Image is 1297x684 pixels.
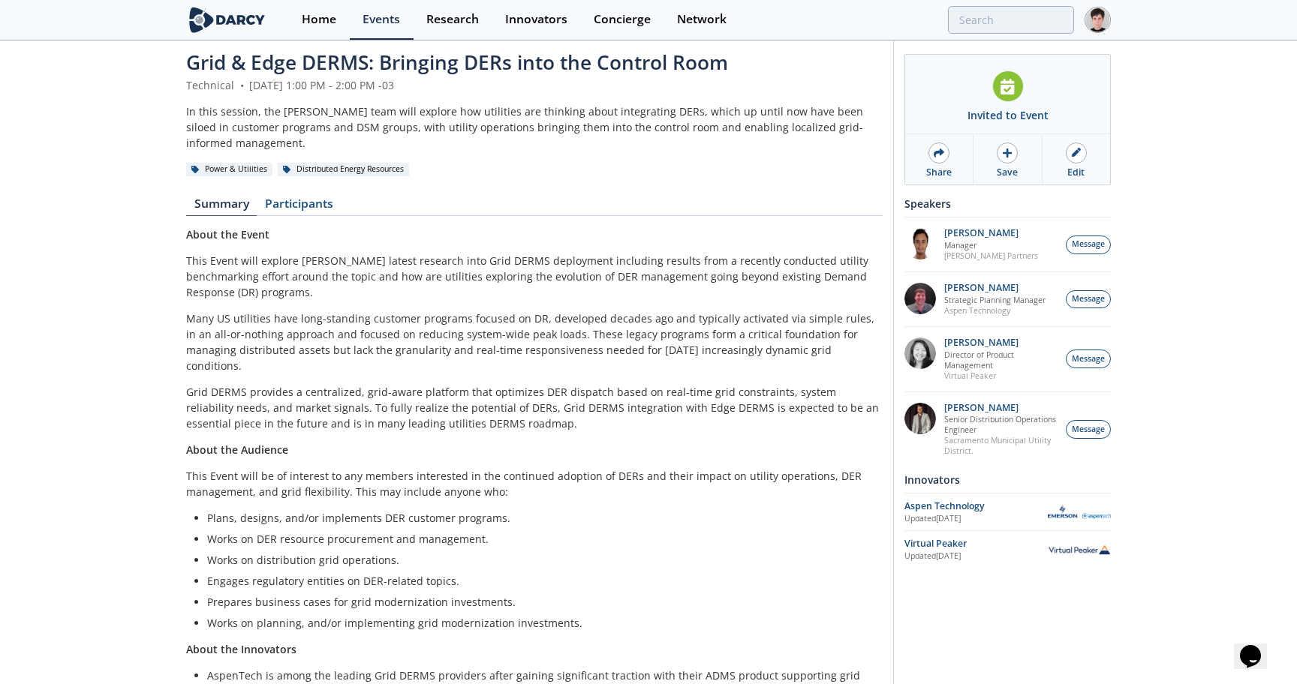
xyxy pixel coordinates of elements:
[944,283,1046,293] p: [PERSON_NAME]
[944,305,1046,316] p: Aspen Technology
[237,78,246,92] span: •
[944,370,1058,381] p: Virtual Peaker
[186,77,883,93] div: Technical [DATE] 1:00 PM - 2:00 PM -03
[207,531,872,547] li: Works on DER resource procurement and management.
[948,6,1074,34] input: Advanced Search
[186,310,883,373] p: Many US utilities have long-standing customer programs focused on DR, developed decades ago and t...
[944,414,1058,435] p: Senior Distribution Operations Engineer
[207,594,872,610] li: Prepares business cases for grid modernization investments.
[186,468,883,499] p: This Event will be of interest to any members interested in the continued adoption of DERs and th...
[207,510,872,526] li: Plans, designs, and/or implements DER customer programs.
[904,499,1048,513] div: Aspen Technology
[257,198,341,216] a: Participants
[1072,353,1105,365] span: Message
[1066,420,1111,439] button: Message
[186,384,883,431] p: Grid DERMS provides a centralized, grid-aware platform that optimizes DER dispatch based on real-...
[944,435,1058,456] p: Sacramento Municipal Utility District.
[904,337,936,369] img: 8160f632-77e6-40bd-9ce2-d8c8bb49c0dd
[904,536,1111,562] a: Virtual Peaker Updated[DATE] Virtual Peaker
[967,107,1049,123] div: Invited to Event
[904,537,1048,550] div: Virtual Peaker
[944,228,1038,238] p: [PERSON_NAME]
[1067,166,1085,179] div: Edit
[594,13,651,25] div: Concierge
[186,198,257,216] a: Summary
[904,513,1048,525] div: Updated [DATE]
[1066,349,1111,368] button: Message
[186,442,288,457] strong: About the Audience
[1043,134,1110,184] a: Edit
[207,552,872,568] li: Works on distribution grid operations.
[186,7,268,33] img: logo-wide.svg
[207,615,872,631] li: Works on planning, and/or implementing grid modernization investments.
[904,228,936,259] img: vRBZwDRnSTOrB1qTpmXr
[363,13,400,25] div: Events
[186,103,883,151] div: In this session, the [PERSON_NAME] team will explore how utilities are thinking about integrating...
[926,166,952,179] div: Share
[944,295,1046,305] p: Strategic Planning Manager
[904,550,1048,562] div: Updated [DATE]
[944,403,1058,413] p: [PERSON_NAME]
[944,250,1038,261] p: [PERSON_NAME] Partners
[505,13,567,25] div: Innovators
[904,283,936,314] img: accc9a8e-a9c1-4d58-ae37-132228efcf55
[1072,293,1105,305] span: Message
[186,49,728,76] span: Grid & Edge DERMS: Bringing DERs into the Control Room
[186,642,296,656] strong: About the Innovators
[302,13,336,25] div: Home
[186,227,269,241] strong: About the Event
[1072,238,1105,250] span: Message
[904,499,1111,525] a: Aspen Technology Updated[DATE] Aspen Technology
[1048,505,1111,519] img: Aspen Technology
[186,253,883,300] p: This Event will explore [PERSON_NAME] latest research into Grid DERMS deployment including result...
[1048,544,1111,555] img: Virtual Peaker
[426,13,479,25] div: Research
[944,349,1058,370] p: Director of Product Management
[207,573,872,589] li: Engages regulatory entities on DER-related topics.
[1085,7,1111,33] img: Profile
[1066,290,1111,309] button: Message
[944,337,1058,348] p: [PERSON_NAME]
[677,13,727,25] div: Network
[1072,424,1105,436] span: Message
[997,166,1018,179] div: Save
[944,240,1038,250] p: Manager
[1066,235,1111,254] button: Message
[1234,624,1282,669] iframe: chat widget
[904,403,936,434] img: 7fca56e2-1683-469f-8840-285a17278393
[904,466,1111,493] div: Innovators
[904,190,1111,217] div: Speakers
[278,163,409,176] div: Distributed Energy Resources
[186,163,272,176] div: Power & Utilities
